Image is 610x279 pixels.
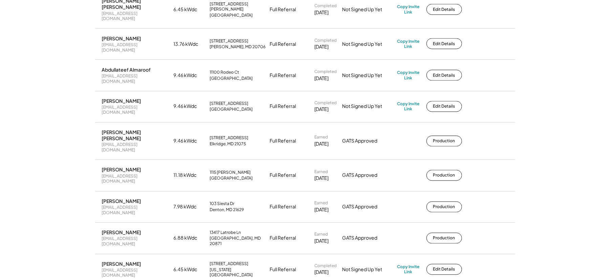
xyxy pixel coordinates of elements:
[210,261,249,267] div: [STREET_ADDRESS]
[102,261,141,267] div: [PERSON_NAME]
[102,167,141,173] div: [PERSON_NAME]
[210,170,251,175] div: 1115 [PERSON_NAME]
[270,235,296,242] div: Full Referral
[210,176,253,181] div: [GEOGRAPHIC_DATA]
[210,107,253,112] div: [GEOGRAPHIC_DATA]
[18,39,24,45] img: tab_domain_overview_orange.svg
[315,100,337,106] div: Completed
[397,101,420,112] div: Copy Invite Link
[174,6,206,13] div: 6.45 kWdc
[11,18,16,23] img: website_grey.svg
[315,141,329,148] div: [DATE]
[315,75,329,82] div: [DATE]
[174,103,206,110] div: 9.46 kWdc
[102,142,170,153] div: [EMAIL_ADDRESS][DOMAIN_NAME]
[102,129,170,142] div: [PERSON_NAME] [PERSON_NAME]
[210,207,244,213] div: Denton, MD 21629
[315,43,329,50] div: [DATE]
[210,135,249,141] div: [STREET_ADDRESS]
[210,101,249,107] div: [STREET_ADDRESS]
[315,69,337,74] div: Completed
[342,266,393,273] div: Not Signed Up Yet
[210,76,253,81] div: [GEOGRAPHIC_DATA]
[342,103,393,110] div: Not Signed Up Yet
[426,264,462,275] button: Edit Details
[19,11,33,16] div: v 4.0.25
[270,204,296,210] div: Full Referral
[102,35,141,41] div: [PERSON_NAME]
[397,39,420,49] div: Copy Invite Link
[342,6,393,13] div: Not Signed Up Yet
[315,232,328,237] div: Earned
[75,40,114,44] div: Keywords by Traffic
[102,105,170,115] div: [EMAIL_ADDRESS][DOMAIN_NAME]
[18,18,75,23] div: Domain: [DOMAIN_NAME]
[270,172,296,179] div: Full Referral
[397,70,420,80] div: Copy Invite Link
[270,41,296,48] div: Full Referral
[315,106,329,113] div: [DATE]
[174,172,206,179] div: 11.18 kWdc
[174,266,206,273] div: 6.45 kWdc
[270,72,296,79] div: Full Referral
[315,238,329,245] div: [DATE]
[102,11,170,21] div: [EMAIL_ADDRESS][DOMAIN_NAME]
[342,235,393,242] div: GATS Approved
[342,138,393,145] div: GATS Approved
[102,98,141,104] div: [PERSON_NAME]
[426,233,462,244] button: Production
[397,264,420,275] div: Copy Invite Link
[102,174,170,184] div: [EMAIL_ADDRESS][DOMAIN_NAME]
[174,235,206,242] div: 6.88 kWdc
[342,172,393,179] div: GATS Approved
[426,4,462,15] button: Edit Details
[270,103,296,110] div: Full Referral
[102,268,170,278] div: [EMAIL_ADDRESS][DOMAIN_NAME]
[210,13,253,18] div: [GEOGRAPHIC_DATA]
[67,39,73,45] img: tab_keywords_by_traffic_grey.svg
[315,169,328,175] div: Earned
[210,1,266,12] div: [STREET_ADDRESS][PERSON_NAME]
[174,138,206,145] div: 9.46 kWdc
[210,267,266,278] div: [US_STATE][GEOGRAPHIC_DATA]
[426,101,462,112] button: Edit Details
[315,175,329,182] div: [DATE]
[210,236,266,246] div: [GEOGRAPHIC_DATA], MD 20871
[315,269,329,276] div: [DATE]
[102,236,170,247] div: [EMAIL_ADDRESS][DOMAIN_NAME]
[270,138,296,145] div: Full Referral
[174,72,206,79] div: 9.46 kWdc
[426,38,462,49] button: Edit Details
[102,198,141,204] div: [PERSON_NAME]
[102,67,151,73] div: Abdullateef Almaroof
[315,263,337,269] div: Completed
[102,205,170,216] div: [EMAIL_ADDRESS][DOMAIN_NAME]
[315,38,337,43] div: Completed
[102,73,170,84] div: [EMAIL_ADDRESS][DOMAIN_NAME]
[102,229,141,236] div: [PERSON_NAME]
[426,202,462,212] button: Production
[426,170,462,181] button: Production
[174,41,206,48] div: 13.76 kWdc
[210,201,235,207] div: 103 Siesta Dr
[210,230,241,236] div: 13417 Latrobe Ln
[315,3,337,8] div: Completed
[342,204,393,210] div: GATS Approved
[102,42,170,53] div: [EMAIL_ADDRESS][DOMAIN_NAME]
[342,72,393,79] div: Not Signed Up Yet
[426,136,462,147] button: Production
[210,142,246,147] div: Elkridge, MD 21075
[315,135,328,140] div: Earned
[426,70,462,81] button: Edit Details
[342,41,393,48] div: Not Signed Up Yet
[26,40,61,44] div: Domain Overview
[210,70,239,75] div: 11100 Rodeo Ct
[11,11,16,16] img: logo_orange.svg
[174,204,206,210] div: 7.98 kWdc
[315,207,329,213] div: [DATE]
[397,4,420,15] div: Copy Invite Link
[315,9,329,16] div: [DATE]
[270,6,296,13] div: Full Referral
[270,266,296,273] div: Full Referral
[210,38,249,44] div: [STREET_ADDRESS]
